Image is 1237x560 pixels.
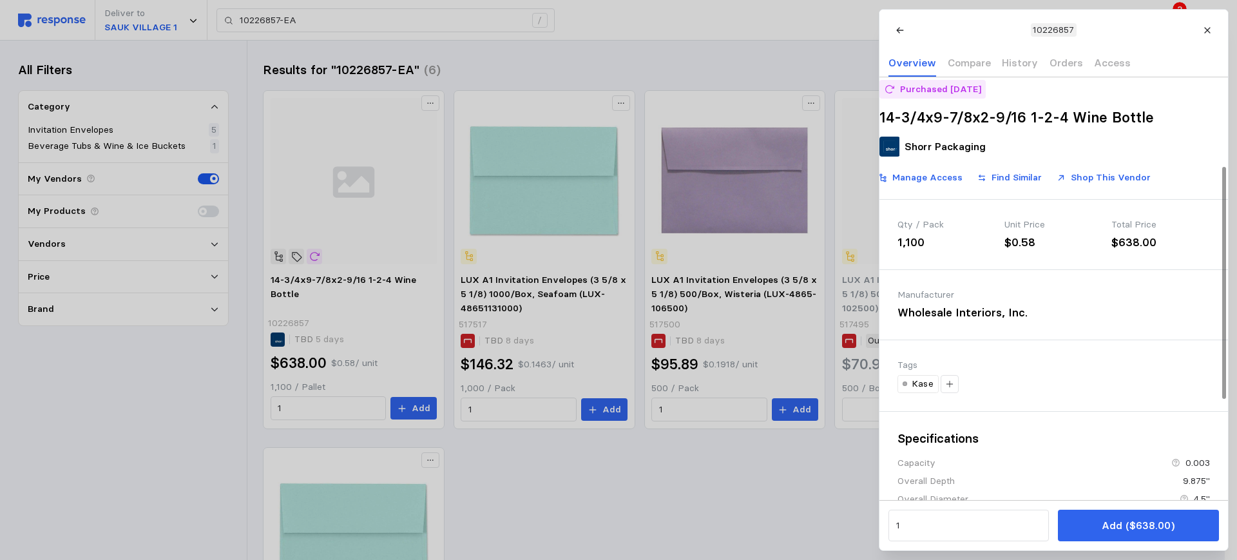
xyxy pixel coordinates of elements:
div: Qty / Pack [897,218,995,232]
div: Unit Price [1004,218,1102,232]
p: Compare [947,55,990,71]
div: Tags [897,358,1210,372]
p: History [1002,55,1038,71]
p: Manage Access [892,171,962,185]
div: Wholesale Interiors, Inc. [897,304,1049,322]
p: 10226857 [1033,23,1074,37]
div: Manufacturer [897,288,1049,302]
p: Overview [888,55,936,71]
p: Orders [1049,55,1082,71]
div: Capacity [897,456,935,470]
div: $0.58 [1004,234,1102,251]
div: Total Price [1111,218,1209,232]
p: Purchased [DATE] [899,82,981,97]
h3: Specifications [897,430,1210,447]
p: Shop This Vendor [1070,171,1150,185]
div: 9.875" [1182,474,1209,488]
button: Add ($638.00) [1058,510,1218,541]
button: Shop This Vendor [1049,166,1158,190]
button: Manage Access [870,166,970,190]
div: Overall Diameter [897,492,968,506]
p: Shorr Packaging [904,139,985,155]
button: Find Similar [970,166,1049,190]
p: Add ($638.00) [1102,517,1175,534]
p: Access [1094,55,1131,71]
div: $638.00 [1111,234,1209,251]
div: 0.003 [1185,456,1209,470]
h2: 14-3/4x9-7/8x2-9/16 1-2-4 Wine Bottle [879,108,1228,128]
p: Kase [912,377,934,391]
p: Find Similar [991,171,1041,185]
div: Overall Depth [897,474,955,488]
div: 1,100 [897,234,995,251]
input: Qty [896,514,1041,537]
div: 4.5" [1193,492,1209,506]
